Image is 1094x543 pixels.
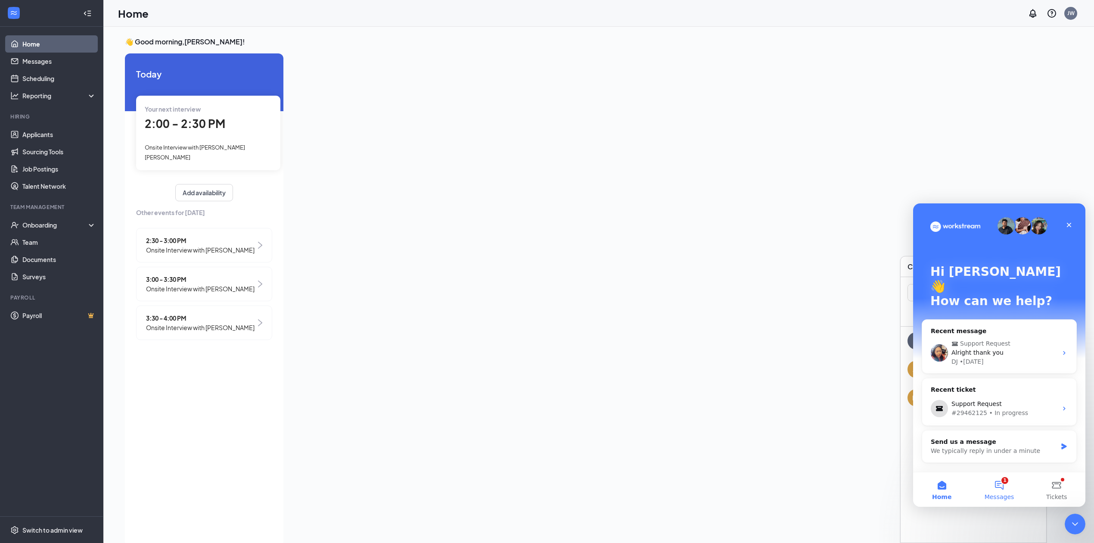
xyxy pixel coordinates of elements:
[146,313,255,323] span: 3:30 - 4:00 PM
[10,294,94,301] div: Payroll
[22,178,96,195] a: Talent Network
[146,245,255,255] span: Onsite Interview with [PERSON_NAME]
[22,126,96,143] a: Applicants
[22,35,96,53] a: Home
[118,6,149,21] h1: Home
[10,113,94,120] div: Hiring
[146,284,255,293] span: Onsite Interview with [PERSON_NAME]
[146,236,255,245] span: 2:30 - 3:00 PM
[22,160,96,178] a: Job Postings
[22,91,96,100] div: Reporting
[136,208,272,217] span: Other events for [DATE]
[10,221,19,229] svg: UserCheck
[22,53,96,70] a: Messages
[908,262,923,271] h3: Chat
[22,221,89,229] div: Onboarding
[22,251,96,268] a: Documents
[145,144,245,160] span: Onsite Interview with [PERSON_NAME] [PERSON_NAME]
[22,70,96,87] a: Scheduling
[10,526,19,534] svg: Settings
[125,37,773,47] h3: 👋 Good morning, [PERSON_NAME] !
[22,143,96,160] a: Sourcing Tools
[1065,514,1085,534] iframe: Intercom live chat
[146,323,255,332] span: Onsite Interview with [PERSON_NAME]
[175,184,233,201] button: Add availability
[22,307,96,324] a: PayrollCrown
[1067,9,1075,17] div: JW
[908,284,1010,301] input: Search team member
[136,67,272,81] span: Today
[145,116,225,131] span: 2:00 - 2:30 PM
[9,9,18,17] svg: WorkstreamLogo
[22,234,96,251] a: Team
[912,393,920,402] div: RR
[146,275,255,284] span: 3:00 - 3:30 PM
[913,365,920,374] div: JM
[1047,8,1057,19] svg: QuestionInfo
[10,91,19,100] svg: Analysis
[22,268,96,285] a: Surveys
[913,203,1085,507] iframe: Intercom live chat
[145,105,201,113] span: Your next interview
[1028,8,1038,19] svg: Notifications
[83,9,92,18] svg: Collapse
[22,526,83,534] div: Switch to admin view
[10,203,94,211] div: Team Management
